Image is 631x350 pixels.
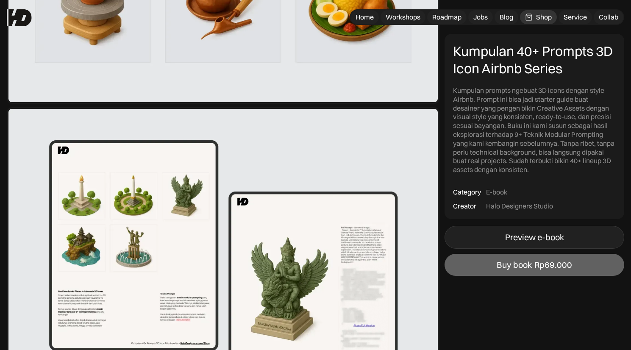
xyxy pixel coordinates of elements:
[473,13,488,22] div: Jobs
[432,13,461,22] div: Roadmap
[453,202,476,211] div: Creator
[497,260,532,270] div: Buy book
[486,202,553,211] div: Halo Designers Studio
[495,10,518,24] a: Blog
[381,10,425,24] a: Workshops
[427,10,467,24] a: Roadmap
[594,10,623,24] a: Collab
[505,232,564,242] div: Preview e-book
[468,10,493,24] a: Jobs
[564,13,587,22] div: Service
[599,13,618,22] div: Collab
[445,226,624,249] a: Preview e-book
[520,10,557,24] a: Shop
[350,10,379,24] a: Home
[356,13,374,22] div: Home
[534,260,572,270] div: Rp69.000
[386,13,420,22] div: Workshops
[536,13,552,22] div: Shop
[453,42,616,78] div: Kumpulan 40+ Prompts 3D Icon Airbnb Series
[500,13,513,22] div: Blog
[453,188,481,197] div: Category
[559,10,592,24] a: Service
[453,86,616,174] div: Kumpulan prompts ngebuat 3D icons dengan style Airbnb. Prompt ini bisa jadi starter guide buat de...
[486,188,507,197] div: E-book
[445,254,624,276] a: Buy bookRp69.000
